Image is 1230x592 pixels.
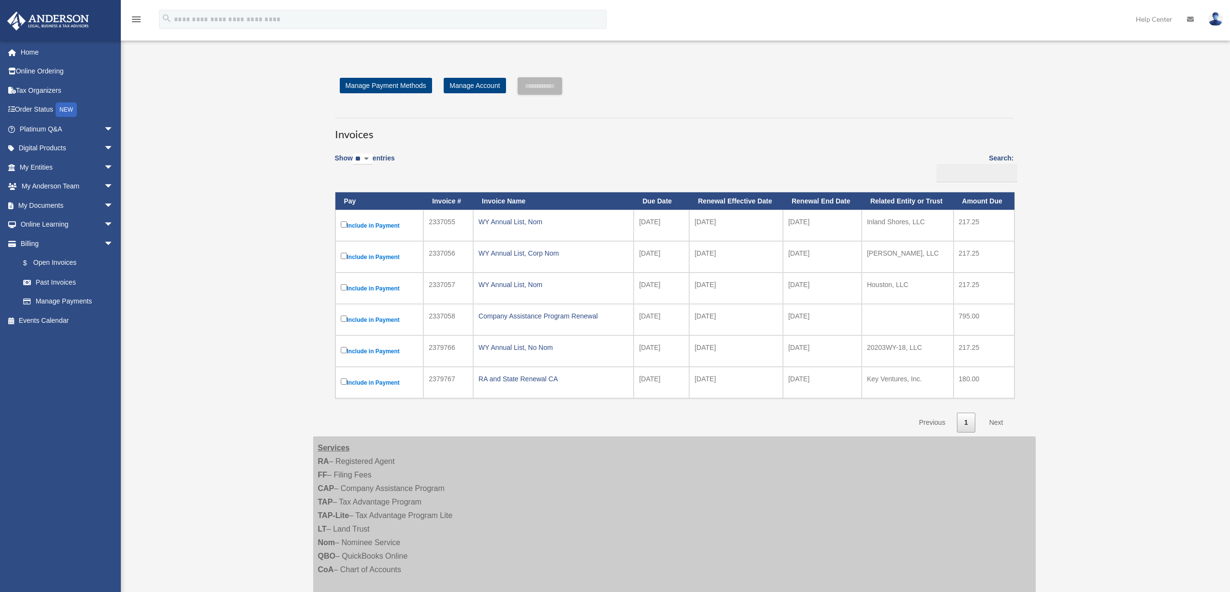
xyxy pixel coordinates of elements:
td: [DATE] [689,210,783,241]
th: Invoice Name: activate to sort column ascending [473,192,634,210]
a: My Entitiesarrow_drop_down [7,158,128,177]
td: [DATE] [689,335,783,367]
a: Previous [912,413,952,433]
label: Include in Payment [341,345,419,357]
label: Include in Payment [341,282,419,294]
td: Houston, LLC [862,273,954,304]
input: Search: [937,164,1017,182]
td: 2337057 [423,273,473,304]
strong: TAP-Lite [318,511,349,520]
label: Include in Payment [341,314,419,326]
strong: TAP [318,498,333,506]
td: 217.25 [954,210,1014,241]
td: 217.25 [954,273,1014,304]
a: My Anderson Teamarrow_drop_down [7,177,128,196]
td: Key Ventures, Inc. [862,367,954,398]
a: Manage Payments [14,292,123,311]
td: 2379766 [423,335,473,367]
strong: Services [318,444,350,452]
span: arrow_drop_down [104,139,123,159]
a: Online Learningarrow_drop_down [7,215,128,234]
div: RA and State Renewal CA [478,372,628,386]
a: Order StatusNEW [7,100,128,120]
th: Due Date: activate to sort column ascending [634,192,689,210]
td: 180.00 [954,367,1014,398]
div: WY Annual List, Nom [478,278,628,291]
th: Related Entity or Trust: activate to sort column ascending [862,192,954,210]
td: [DATE] [689,304,783,335]
td: [DATE] [783,335,862,367]
a: Digital Productsarrow_drop_down [7,139,128,158]
a: Manage Account [444,78,506,93]
span: arrow_drop_down [104,234,123,254]
a: menu [130,17,142,25]
th: Pay: activate to sort column descending [335,192,424,210]
td: [DATE] [783,367,862,398]
span: arrow_drop_down [104,177,123,197]
td: [DATE] [783,210,862,241]
td: 20203WY-18, LLC [862,335,954,367]
td: [DATE] [783,273,862,304]
div: Company Assistance Program Renewal [478,309,628,323]
i: menu [130,14,142,25]
img: User Pic [1208,12,1223,26]
div: WY Annual List, Corp Nom [478,246,628,260]
img: Anderson Advisors Platinum Portal [4,12,92,30]
input: Include in Payment [341,221,347,228]
td: [DATE] [634,335,689,367]
th: Invoice #: activate to sort column ascending [423,192,473,210]
a: Events Calendar [7,311,128,330]
td: 795.00 [954,304,1014,335]
div: WY Annual List, No Nom [478,341,628,354]
strong: FF [318,471,328,479]
strong: LT [318,525,327,533]
td: 2337055 [423,210,473,241]
td: [DATE] [634,210,689,241]
td: [DATE] [783,304,862,335]
span: arrow_drop_down [104,119,123,139]
td: [DATE] [783,241,862,273]
td: [DATE] [634,304,689,335]
select: Showentries [353,154,373,165]
td: [DATE] [689,273,783,304]
div: NEW [56,102,77,117]
input: Include in Payment [341,316,347,322]
a: My Documentsarrow_drop_down [7,196,128,215]
td: [DATE] [634,241,689,273]
a: Past Invoices [14,273,123,292]
th: Amount Due: activate to sort column ascending [954,192,1014,210]
td: 2379767 [423,367,473,398]
label: Show entries [335,152,395,174]
strong: CoA [318,565,334,574]
td: 2337056 [423,241,473,273]
td: Inland Shores, LLC [862,210,954,241]
span: arrow_drop_down [104,196,123,216]
th: Renewal End Date: activate to sort column ascending [783,192,862,210]
td: 217.25 [954,241,1014,273]
td: 2337058 [423,304,473,335]
label: Include in Payment [341,251,419,263]
i: search [161,13,172,24]
a: Tax Organizers [7,81,128,100]
span: arrow_drop_down [104,158,123,177]
label: Include in Payment [341,376,419,389]
div: WY Annual List, Nom [478,215,628,229]
td: [DATE] [634,367,689,398]
a: Online Ordering [7,62,128,81]
a: Home [7,43,128,62]
a: Manage Payment Methods [340,78,432,93]
td: [DATE] [689,241,783,273]
input: Include in Payment [341,378,347,385]
a: Billingarrow_drop_down [7,234,123,253]
h3: Invoices [335,118,1014,142]
label: Include in Payment [341,219,419,231]
span: $ [29,257,33,269]
a: $Open Invoices [14,253,118,273]
input: Include in Payment [341,253,347,259]
input: Include in Payment [341,284,347,290]
strong: RA [318,457,329,465]
td: [DATE] [634,273,689,304]
strong: Nom [318,538,335,547]
input: Include in Payment [341,347,347,353]
label: Search: [933,152,1014,182]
